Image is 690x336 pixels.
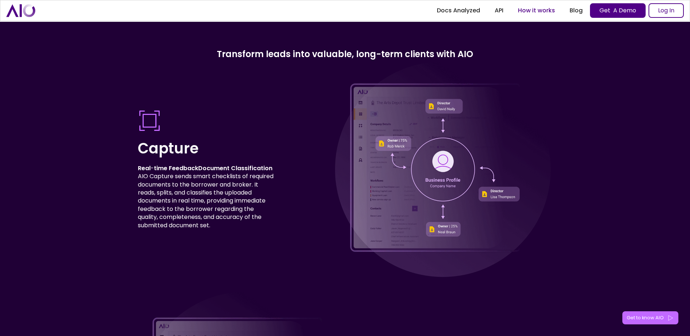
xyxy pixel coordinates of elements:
strong: FeedbackDocument Classification [169,164,272,172]
a: home [6,4,35,17]
h4: Transform leads into valuable, long-term clients with AIO [138,48,553,60]
a: Get A Demo [590,3,646,18]
p: - AIO Capture sends smart checklists of required documents to the borrower and broker. It reads, ... [138,164,274,229]
a: API [487,4,511,17]
div: Get to know AIO [627,314,664,321]
a: Log In [649,3,684,18]
strong: Real [138,164,151,172]
a: How it works [511,4,562,17]
a: Blog [562,4,590,17]
h2: Capture [138,138,274,159]
a: Docs Analyzed [430,4,487,17]
strong: time [154,164,167,172]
